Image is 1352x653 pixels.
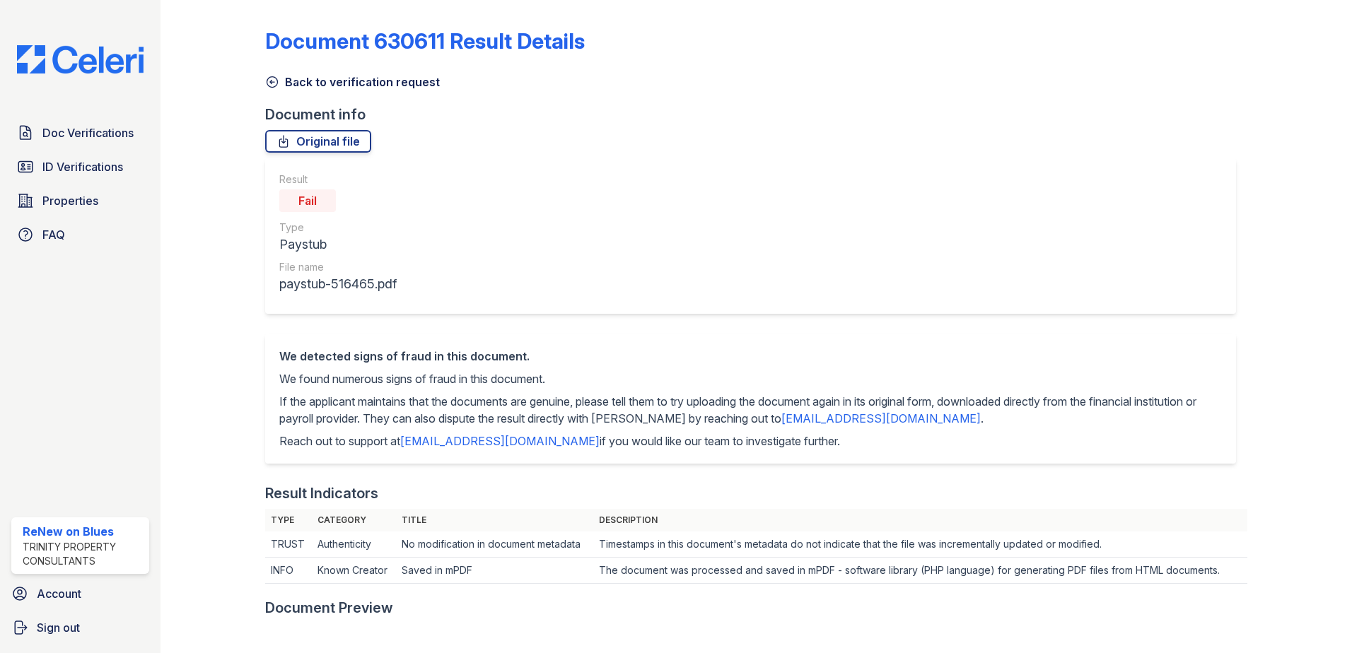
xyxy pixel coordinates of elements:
td: TRUST [265,531,312,558]
a: [EMAIL_ADDRESS][DOMAIN_NAME] [400,434,600,448]
th: Type [265,509,312,531]
th: Category [312,509,396,531]
a: Properties [11,187,149,215]
a: Back to verification request [265,73,440,90]
a: Document 630611 Result Details [265,28,585,54]
div: paystub-516465.pdf [279,274,397,294]
img: CE_Logo_Blue-a8612792a0a2168367f1c8372b55b34899dd931a85d93a1a3d3e32e68fde9ad4.png [6,45,155,73]
td: Known Creator [312,558,396,584]
span: Properties [42,192,98,209]
div: Document info [265,105,1247,124]
div: ReNew on Blues [23,523,144,540]
td: INFO [265,558,312,584]
div: File name [279,260,397,274]
a: Doc Verifications [11,119,149,147]
span: . [981,411,984,425]
th: Description [593,509,1247,531]
span: FAQ [42,226,65,243]
td: Authenticity [312,531,396,558]
th: Title [396,509,593,531]
a: ID Verifications [11,153,149,181]
div: Type [279,220,397,235]
a: Account [6,580,155,608]
td: No modification in document metadata [396,531,593,558]
div: We detected signs of fraud in this document. [279,348,1222,365]
div: Fail [279,189,336,212]
a: Sign out [6,613,155,642]
span: Account [37,585,81,602]
div: Result Indicators [265,483,378,503]
td: Saved in mPDF [396,558,593,584]
div: Document Preview [265,598,393,618]
div: Result [279,172,397,187]
p: We found numerous signs of fraud in this document. [279,370,1222,387]
span: ID Verifications [42,158,123,175]
p: Reach out to support at if you would like our team to investigate further. [279,433,1222,449]
div: Paystub [279,235,397,254]
td: The document was processed and saved in mPDF - software library (PHP language) for generating PDF... [593,558,1247,584]
a: [EMAIL_ADDRESS][DOMAIN_NAME] [781,411,981,425]
a: FAQ [11,220,149,249]
span: Doc Verifications [42,124,134,141]
td: Timestamps in this document's metadata do not indicate that the file was incrementally updated or... [593,531,1247,558]
div: Trinity Property Consultants [23,540,144,568]
span: Sign out [37,619,80,636]
a: Original file [265,130,371,153]
p: If the applicant maintains that the documents are genuine, please tell them to try uploading the ... [279,393,1222,427]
